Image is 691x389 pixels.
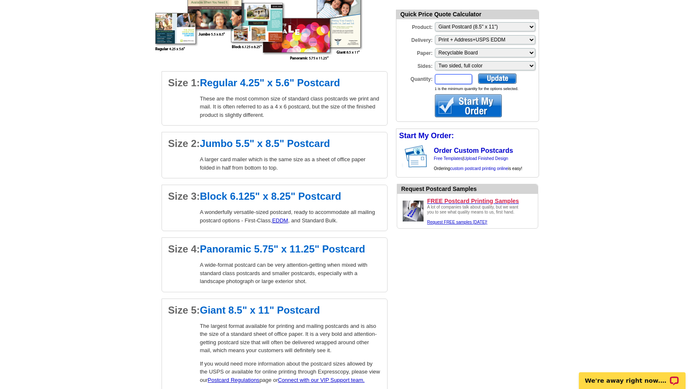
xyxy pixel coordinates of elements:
[434,156,463,161] a: Free Templates
[396,73,434,83] label: Quantity:
[200,95,381,119] div: These are the most common size of standard class postcards we print and mail. It is often referre...
[427,205,524,225] div: A lot of companies talk about quality, but we want you to see what quality means to us, first hand.
[200,360,381,384] p: If you would need more information about the postcard sizes allowed by the USPS or available for ...
[168,191,381,201] h2: Block 6.125" x 8.25" Postcard
[168,138,200,149] span: Size 2:
[435,86,539,92] div: 1 is the minimum quantity for the options selected.
[200,208,381,224] div: A wonderfully versatile-sized postcard, ready to accommodate all mailing postcard options - First...
[396,47,434,57] label: Paper:
[403,143,433,170] img: post card showing stamp and address area
[168,304,200,316] span: Size 5:
[200,322,381,355] p: The largest format available for printing and mailing postcards and is also the size of a standar...
[278,377,365,383] a: Connect with our VIP Support team.
[573,363,691,389] iframe: LiveChat chat widget
[396,129,539,143] div: Start My Order:
[434,147,513,154] a: Order Custom Postcards
[168,77,200,88] span: Size 1:
[168,191,200,202] span: Size 3:
[434,156,522,171] span: | Ordering is easy!
[168,305,381,315] h2: Giant 8.5" x 11" Postcard
[401,185,538,193] div: Request Postcard Samples
[396,60,434,70] label: Sides:
[427,220,488,224] a: Request FREE samples [DATE]!
[168,244,381,254] h2: Panoramic 5.75" x 11.25" Postcard
[396,34,434,44] label: Delivery:
[168,78,381,88] h2: Regular 4.25" x 5.6" Postcard
[464,156,508,161] a: Upload Finished Design
[396,10,539,19] div: Quick Price Quote Calculator
[427,197,534,205] a: FREE Postcard Printing Samples
[396,143,403,170] img: background image for postcard
[168,243,200,255] span: Size 4:
[396,21,434,31] label: Product:
[208,377,259,383] a: Postcard Regulations
[272,217,288,224] a: EDDM
[168,139,381,149] h2: Jumbo 5.5" x 8.5" Postcard
[200,155,381,172] div: A larger card mailer which is the same size as a sheet of office paper folded in half from bottom...
[401,198,426,224] img: Upload a design ready to be printed
[450,166,508,171] a: custom postcard printing online
[200,261,381,286] div: A wide-format postcard can be very attention-getting when mixed with standard class postcards and...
